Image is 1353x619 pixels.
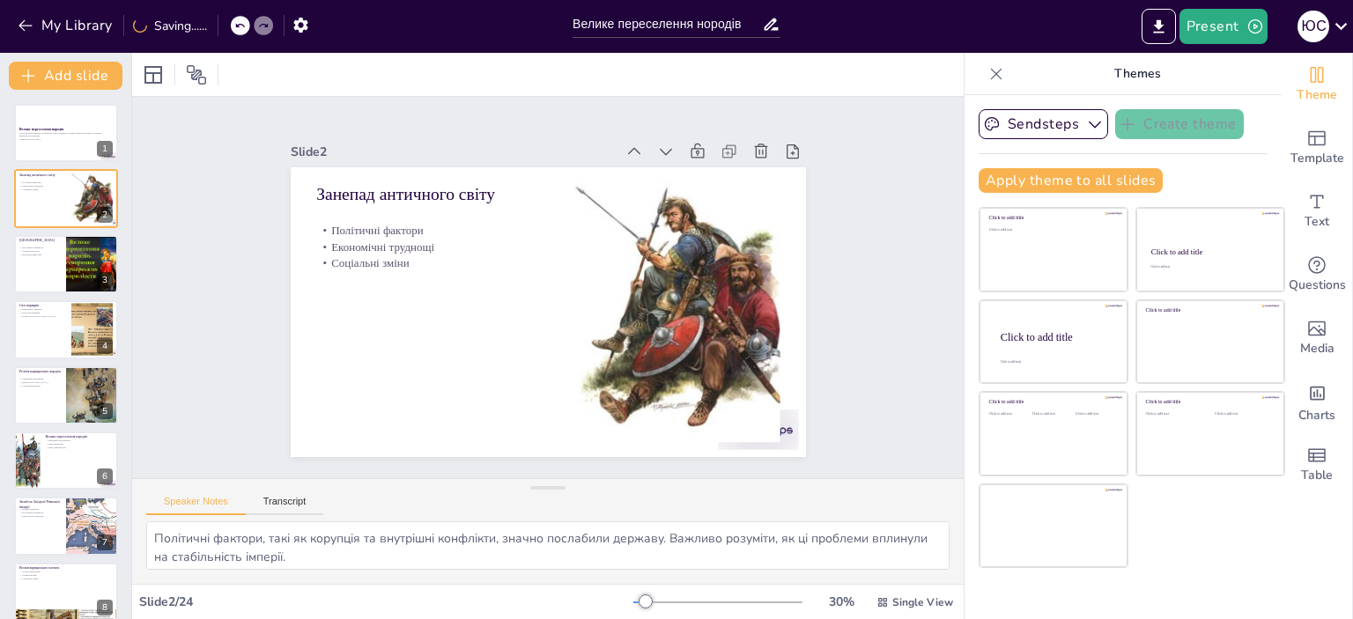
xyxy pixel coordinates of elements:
[1282,306,1352,370] div: Add images, graphics, shapes or video
[1282,243,1352,306] div: Get real-time input from your audience
[139,593,633,610] div: Slide 2 / 24
[14,300,118,358] div: 4
[1301,466,1333,485] span: Table
[9,62,122,90] button: Add slide
[469,343,643,531] p: Занепад античного світу
[1305,212,1329,232] span: Text
[19,570,113,573] p: Культурний вплив
[1300,339,1335,358] span: Media
[19,377,61,380] p: Традиційні вірування
[19,565,113,571] p: Вплив варварських племен
[19,173,66,178] p: Занепад античного світу
[19,577,113,580] p: Соціальні зміни
[1298,406,1335,425] span: Charts
[19,512,61,515] p: Внутрішні конфлікти
[1146,307,1272,313] div: Click to add title
[1282,433,1352,497] div: Add a table
[246,496,324,515] button: Transcript
[1282,180,1352,243] div: Add text boxes
[1298,11,1329,42] div: Ю С
[146,496,246,515] button: Speaker Notes
[1282,116,1352,180] div: Add ready made slides
[45,439,113,443] p: Причини переселення
[1297,85,1337,105] span: Theme
[19,253,61,256] p: Взаємодія факторів
[820,593,862,610] div: 30 %
[14,169,118,227] div: 2
[1289,276,1346,295] span: Questions
[19,312,66,315] p: Культура варварів
[1032,412,1072,416] div: Click to add text
[1282,370,1352,433] div: Add charts and graphs
[97,534,113,550] div: 7
[892,595,953,609] span: Single View
[19,384,61,387] p: Соціальний вплив
[19,573,113,577] p: Мовний вплив
[1142,9,1176,44] button: Export to PowerPoint
[14,104,118,162] div: 1
[512,309,679,492] p: Економічні труднощі
[97,468,113,484] div: 6
[19,514,61,518] p: Економічні труднощі
[133,18,207,34] div: Saving......
[499,321,667,504] p: Політичні фактори
[573,11,762,37] input: Insert title
[19,127,63,130] strong: Велике переселення народів
[97,600,113,615] div: 8
[1076,412,1115,416] div: Click to add text
[19,303,66,308] p: Світ варварів
[1001,330,1113,343] div: Click to add title
[14,431,118,490] div: 6
[19,187,66,190] p: Соціальні зміни
[19,246,61,249] p: Внутрішні конфлікти
[19,238,61,243] p: [GEOGRAPHIC_DATA]
[19,314,66,318] p: Вплив на [GEOGRAPHIC_DATA]
[14,235,118,293] div: 3
[19,369,61,374] p: Релігія варварських народів
[146,521,950,570] textarea: Політичні фактори, такі як корупція та внутрішні конфлікти, значно послабили державу. Важливо роз...
[186,64,207,85] span: Position
[1146,399,1272,405] div: Click to add title
[139,61,167,89] div: Layout
[1001,359,1112,363] div: Click to add body
[989,399,1115,405] div: Click to add title
[19,138,113,142] p: Generated with [URL]
[979,168,1163,193] button: Apply theme to all slides
[97,207,113,223] div: 2
[14,366,118,424] div: 5
[1215,412,1270,416] div: Click to add text
[19,181,66,184] p: Політичні фактори
[989,215,1115,221] div: Click to add title
[19,131,113,137] p: Дослідження занепаду античного світу, падіння Західної Римської імперії та впливу варварських нар...
[1179,9,1268,44] button: Present
[19,380,61,384] p: [DEMOGRAPHIC_DATA]
[1290,149,1344,168] span: Template
[97,403,113,419] div: 5
[19,249,61,253] p: Зовнішні загрози
[1151,247,1268,256] div: Click to add title
[1146,412,1201,416] div: Click to add text
[979,109,1108,139] button: Sendsteps
[1115,109,1244,139] button: Create theme
[1150,265,1268,269] div: Click to add text
[1282,53,1352,116] div: Change the overall theme
[1298,9,1329,44] button: Ю С
[45,446,113,449] p: Нові ідентичності
[396,323,625,575] div: Slide 2
[19,508,61,512] p: Напади варварів
[13,11,120,40] button: My Library
[989,412,1029,416] div: Click to add text
[97,272,113,288] div: 3
[1010,53,1264,95] p: Themes
[97,141,113,157] div: 1
[989,228,1115,232] div: Click to add text
[19,184,66,188] p: Економічні труднощі
[524,298,691,482] p: Соціальні зміни
[45,442,113,446] p: Зміни кордонів
[14,497,118,555] div: 7
[97,338,113,354] div: 4
[45,434,113,439] p: Велике переселення народів
[19,308,66,312] p: Варварські племена
[19,500,61,510] p: Загибель Західної Римської імперії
